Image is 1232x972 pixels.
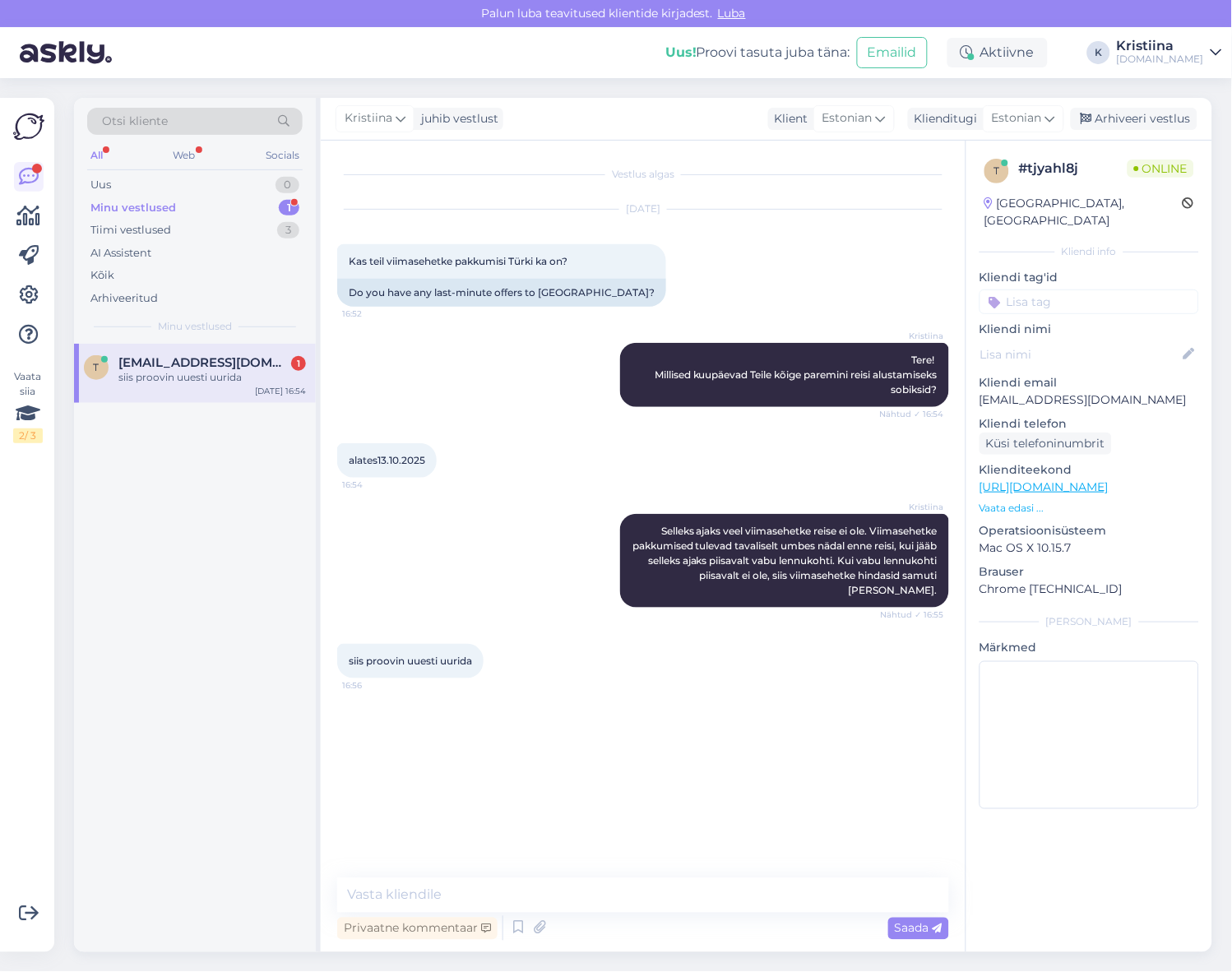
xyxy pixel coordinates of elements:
[1019,159,1128,178] div: # tjyahl8j
[13,369,43,443] div: Vaata siia
[90,290,158,307] div: Arhiveeritud
[665,43,850,62] div: Proovi tasuta juba täna:
[1087,41,1110,64] div: K
[980,433,1112,455] div: Küsi telefoninumbrit
[94,361,100,373] span: t
[90,267,114,284] div: Kõik
[980,614,1199,629] div: [PERSON_NAME]
[857,37,928,68] button: Emailid
[980,269,1199,286] p: Kliendi tag'id
[415,110,498,127] div: juhib vestlust
[277,222,299,238] div: 3
[880,408,944,420] span: Nähtud ✓ 16:54
[895,921,943,936] span: Saada
[291,356,306,371] div: 1
[980,461,1199,479] p: Klienditeekond
[980,479,1109,494] a: [URL][DOMAIN_NAME]
[984,195,1183,229] div: [GEOGRAPHIC_DATA], [GEOGRAPHIC_DATA]
[13,111,44,142] img: Askly Logo
[980,391,1199,409] p: [EMAIL_ADDRESS][DOMAIN_NAME]
[158,319,232,334] span: Minu vestlused
[342,479,404,491] span: 16:54
[345,109,392,127] span: Kristiina
[665,44,697,60] b: Uus!
[980,415,1199,433] p: Kliendi telefon
[255,385,306,397] div: [DATE] 16:54
[349,655,472,667] span: siis proovin uuesti uurida
[337,918,498,940] div: Privaatne kommentaar
[1117,39,1204,53] div: Kristiina
[87,145,106,166] div: All
[713,6,751,21] span: Luba
[337,167,949,182] div: Vestlus algas
[881,609,944,621] span: Nähtud ✓ 16:55
[118,370,306,385] div: siis proovin uuesti uurida
[342,679,404,692] span: 16:56
[118,355,289,370] span: toomas.lumi1970@gmail.ee
[90,245,151,262] div: AI Assistent
[980,244,1199,259] div: Kliendi info
[337,279,666,307] div: Do you have any last-minute offers to [GEOGRAPHIC_DATA]?
[1128,160,1194,178] span: Online
[980,539,1199,557] p: Mac OS X 10.15.7
[980,501,1199,516] p: Vaata edasi ...
[980,639,1199,656] p: Märkmed
[882,501,944,513] span: Kristiina
[262,145,303,166] div: Socials
[822,109,873,127] span: Estonian
[349,255,567,267] span: Kas teil viimasehetke pakkumisi Türki ka on?
[90,177,111,193] div: Uus
[992,109,1042,127] span: Estonian
[908,110,978,127] div: Klienditugi
[1071,108,1197,130] div: Arhiveeri vestlus
[1117,53,1204,66] div: [DOMAIN_NAME]
[980,289,1199,314] input: Lisa tag
[980,581,1199,598] p: Chrome [TECHNICAL_ID]
[90,222,171,238] div: Tiimi vestlused
[1117,39,1222,66] a: Kristiina[DOMAIN_NAME]
[90,200,176,216] div: Minu vestlused
[980,321,1199,338] p: Kliendi nimi
[349,454,425,466] span: alates13.10.2025
[994,164,1000,177] span: t
[980,522,1199,539] p: Operatsioonisüsteem
[279,200,299,216] div: 1
[13,428,43,443] div: 2 / 3
[980,345,1180,363] input: Lisa nimi
[102,113,168,130] span: Otsi kliente
[768,110,808,127] div: Klient
[947,38,1048,67] div: Aktiivne
[632,525,940,596] span: Selleks ajaks veel viimasehetke reise ei ole. Viimasehetke pakkumised tulevad tavaliselt umbes nä...
[980,374,1199,391] p: Kliendi email
[980,563,1199,581] p: Brauser
[342,308,404,320] span: 16:52
[655,354,940,396] span: Tere! Millised kuupäevad Teile kõige paremini reisi alustamiseks sobiksid?
[337,201,949,216] div: [DATE]
[882,330,944,342] span: Kristiina
[170,145,199,166] div: Web
[276,177,299,193] div: 0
